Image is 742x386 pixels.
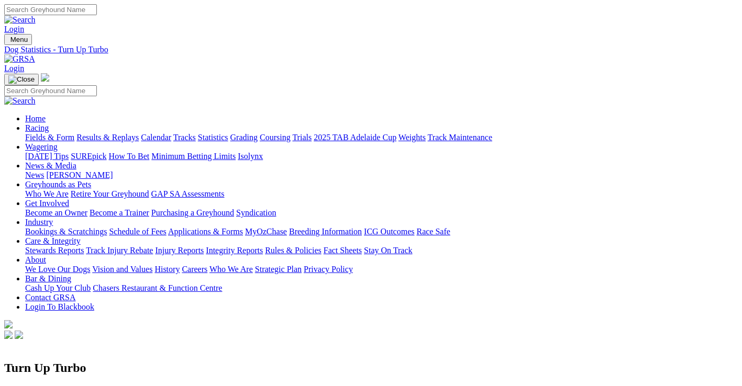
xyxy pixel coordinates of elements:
a: Calendar [141,133,171,142]
a: Integrity Reports [206,246,263,255]
a: MyOzChase [245,227,287,236]
a: GAP SA Assessments [151,189,225,198]
div: Care & Integrity [25,246,738,255]
img: Search [4,96,36,106]
img: facebook.svg [4,331,13,339]
a: Results & Replays [76,133,139,142]
a: ICG Outcomes [364,227,414,236]
div: Racing [25,133,738,142]
div: News & Media [25,171,738,180]
a: We Love Our Dogs [25,265,90,274]
a: Weights [398,133,426,142]
a: Chasers Restaurant & Function Centre [93,283,222,292]
a: Trials [292,133,312,142]
div: Get Involved [25,208,738,218]
a: Login To Blackbook [25,302,94,311]
a: Strategic Plan [255,265,302,274]
a: News [25,171,44,179]
a: Breeding Information [289,227,362,236]
a: Minimum Betting Limits [151,152,236,161]
a: About [25,255,46,264]
a: Stewards Reports [25,246,84,255]
a: Vision and Values [92,265,152,274]
a: Stay On Track [364,246,412,255]
a: Dog Statistics - Turn Up Turbo [4,45,738,54]
a: Track Injury Rebate [86,246,153,255]
a: Purchasing a Greyhound [151,208,234,217]
input: Search [4,4,97,15]
a: Fact Sheets [324,246,362,255]
a: How To Bet [109,152,150,161]
button: Toggle navigation [4,34,32,45]
a: Contact GRSA [25,293,75,302]
a: Login [4,64,24,73]
a: Home [25,114,46,123]
a: Racing [25,123,49,132]
a: Schedule of Fees [109,227,166,236]
div: Greyhounds as Pets [25,189,738,199]
button: Toggle navigation [4,74,39,85]
a: Race Safe [416,227,450,236]
a: Grading [230,133,258,142]
a: Bookings & Scratchings [25,227,107,236]
h2: Turn Up Turbo [4,361,738,375]
a: Retire Your Greyhound [71,189,149,198]
a: Care & Integrity [25,236,81,245]
a: Wagering [25,142,58,151]
a: Fields & Form [25,133,74,142]
a: Rules & Policies [265,246,322,255]
a: Become an Owner [25,208,87,217]
a: Get Involved [25,199,69,208]
img: Search [4,15,36,25]
div: Bar & Dining [25,283,738,293]
a: Injury Reports [155,246,204,255]
a: Tracks [173,133,196,142]
input: Search [4,85,97,96]
a: [PERSON_NAME] [46,171,113,179]
img: twitter.svg [15,331,23,339]
img: logo-grsa-white.png [41,73,49,82]
a: News & Media [25,161,76,170]
a: Careers [182,265,207,274]
a: Greyhounds as Pets [25,180,91,189]
a: Industry [25,218,53,226]
a: Applications & Forms [168,227,243,236]
span: Menu [10,36,28,43]
div: About [25,265,738,274]
a: SUREpick [71,152,106,161]
div: Industry [25,227,738,236]
a: Privacy Policy [304,265,353,274]
a: Syndication [236,208,276,217]
a: Track Maintenance [428,133,492,142]
img: GRSA [4,54,35,64]
a: Login [4,25,24,33]
a: Become a Trainer [90,208,149,217]
a: Statistics [198,133,228,142]
a: Isolynx [238,152,263,161]
a: Who We Are [209,265,253,274]
img: Close [8,75,35,84]
img: logo-grsa-white.png [4,320,13,328]
a: Who We Are [25,189,69,198]
a: History [154,265,180,274]
a: Cash Up Your Club [25,283,91,292]
a: Coursing [260,133,291,142]
div: Wagering [25,152,738,161]
a: [DATE] Tips [25,152,69,161]
a: Bar & Dining [25,274,71,283]
a: 2025 TAB Adelaide Cup [314,133,396,142]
